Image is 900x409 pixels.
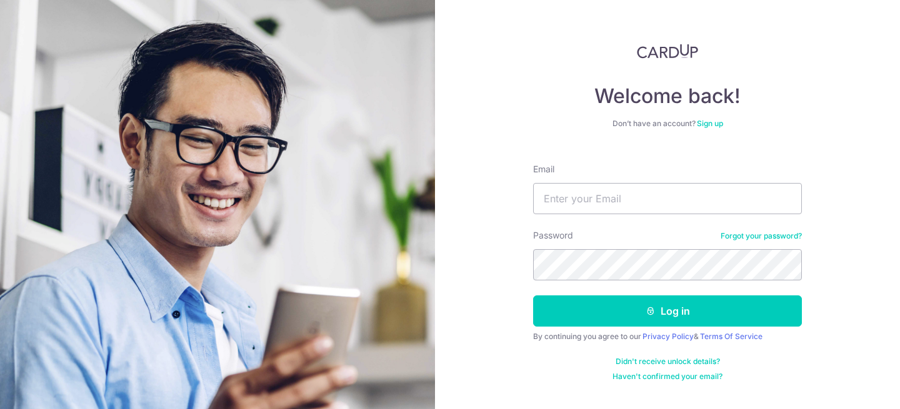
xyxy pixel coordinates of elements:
[533,332,802,342] div: By continuing you agree to our &
[533,84,802,109] h4: Welcome back!
[616,357,720,367] a: Didn't receive unlock details?
[533,163,554,175] label: Email
[533,229,573,242] label: Password
[637,44,698,59] img: CardUp Logo
[697,119,723,128] a: Sign up
[642,332,694,341] a: Privacy Policy
[721,231,802,241] a: Forgot your password?
[700,332,762,341] a: Terms Of Service
[533,119,802,129] div: Don’t have an account?
[612,372,722,382] a: Haven't confirmed your email?
[533,183,802,214] input: Enter your Email
[533,295,802,327] button: Log in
